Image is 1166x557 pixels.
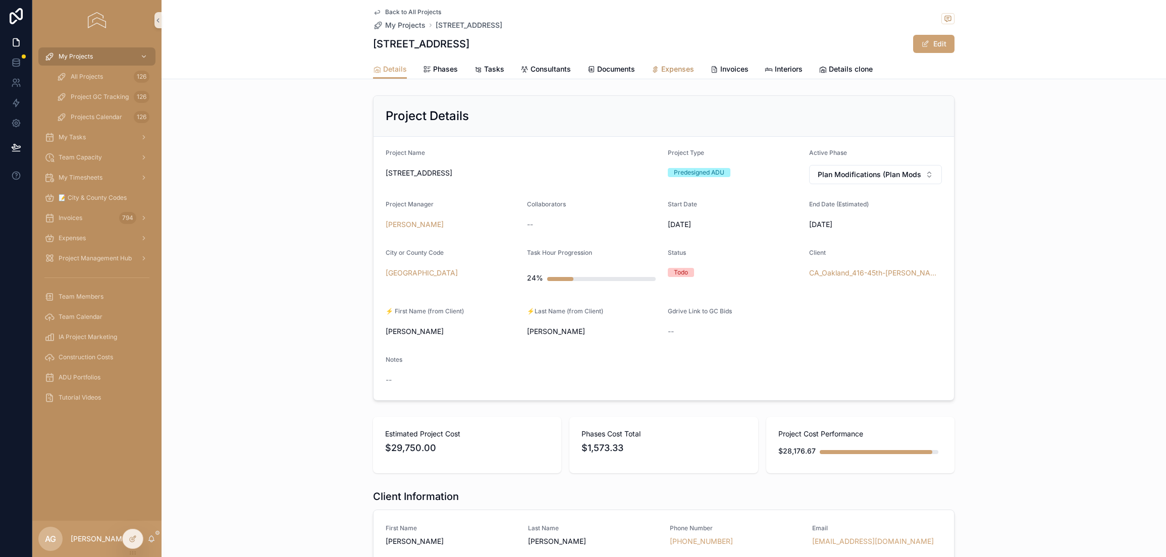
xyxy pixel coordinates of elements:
[668,219,801,230] span: [DATE]
[527,200,566,208] span: Collaborators
[581,429,746,439] span: Phases Cost Total
[59,333,117,341] span: IA Project Marketing
[134,91,149,103] div: 126
[527,307,603,315] span: ⚡️Last Name (from Client)
[38,128,155,146] a: My Tasks
[50,88,155,106] a: Project GC Tracking126
[373,20,426,30] a: My Projects
[819,60,873,80] a: Details clone
[386,249,444,256] span: City or County Code
[587,60,635,80] a: Documents
[59,313,102,321] span: Team Calendar
[661,64,694,74] span: Expenses
[710,60,749,80] a: Invoices
[45,533,56,545] span: AG
[668,307,732,315] span: Gdrive Link to GC Bids
[668,249,686,256] span: Status
[474,60,504,80] a: Tasks
[528,524,658,532] span: Last Name
[812,524,942,532] span: Email
[71,73,103,81] span: All Projects
[775,64,803,74] span: Interiors
[38,249,155,267] a: Project Management Hub
[527,268,543,288] div: 24%
[484,64,504,74] span: Tasks
[778,441,816,461] div: $28,176.67
[38,388,155,407] a: Tutorial Videos
[373,489,459,504] h1: Client Information
[373,8,441,16] a: Back to All Projects
[386,108,469,124] h2: Project Details
[59,194,127,202] span: 📝 City & County Codes
[829,64,873,74] span: Details clone
[818,170,922,180] span: Plan Modifications (Plan Mods)
[720,64,749,74] span: Invoices
[778,429,942,439] span: Project Cost Performance
[71,534,129,544] p: [PERSON_NAME]
[386,375,392,385] span: --
[597,64,635,74] span: Documents
[59,174,102,182] span: My Timesheets
[809,200,869,208] span: End Date (Estimated)
[38,288,155,306] a: Team Members
[386,326,519,337] span: [PERSON_NAME]
[531,64,571,74] span: Consultants
[38,148,155,166] a: Team Capacity
[809,249,826,256] span: Client
[527,249,592,256] span: Task Hour Progression
[809,219,942,230] span: [DATE]
[373,37,469,51] h1: [STREET_ADDRESS]
[581,441,746,455] span: $1,573.33
[59,214,82,222] span: Invoices
[38,209,155,227] a: Invoices794
[119,212,136,224] div: 794
[674,168,724,177] div: Predesigned ADU
[50,108,155,126] a: Projects Calendar126
[386,200,434,208] span: Project Manager
[812,536,934,546] a: [EMAIL_ADDRESS][DOMAIN_NAME]
[134,71,149,83] div: 126
[668,326,674,337] span: --
[38,308,155,326] a: Team Calendar
[38,189,155,207] a: 📝 City & County Codes
[385,20,426,30] span: My Projects
[386,307,464,315] span: ⚡️ First Name (from Client)
[32,40,162,521] div: scrollable content
[59,52,93,61] span: My Projects
[809,149,847,156] span: Active Phase
[38,47,155,66] a: My Projects
[386,268,458,278] a: [GEOGRAPHIC_DATA]
[670,536,733,546] a: [PHONE_NUMBER]
[383,64,407,74] span: Details
[59,153,102,161] span: Team Capacity
[809,268,942,278] a: CA_Oakland_416-45th-[PERSON_NAME]
[913,35,955,53] button: Edit
[527,326,660,337] span: [PERSON_NAME]
[386,149,425,156] span: Project Name
[520,60,571,80] a: Consultants
[50,68,155,86] a: All Projects126
[674,268,688,277] div: Todo
[386,536,516,546] span: [PERSON_NAME]
[59,353,113,361] span: Construction Costs
[373,60,407,79] a: Details
[386,219,444,230] a: [PERSON_NAME]
[668,149,704,156] span: Project Type
[71,113,122,121] span: Projects Calendar
[385,8,441,16] span: Back to All Projects
[59,254,132,262] span: Project Management Hub
[38,348,155,366] a: Construction Costs
[809,165,942,184] button: Select Button
[386,524,516,532] span: First Name
[38,169,155,187] a: My Timesheets
[670,524,800,532] span: Phone Number
[71,93,129,101] span: Project GC Tracking
[765,60,803,80] a: Interiors
[651,60,694,80] a: Expenses
[38,368,155,386] a: ADU Portfolios
[436,20,502,30] a: [STREET_ADDRESS]
[423,60,458,80] a: Phases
